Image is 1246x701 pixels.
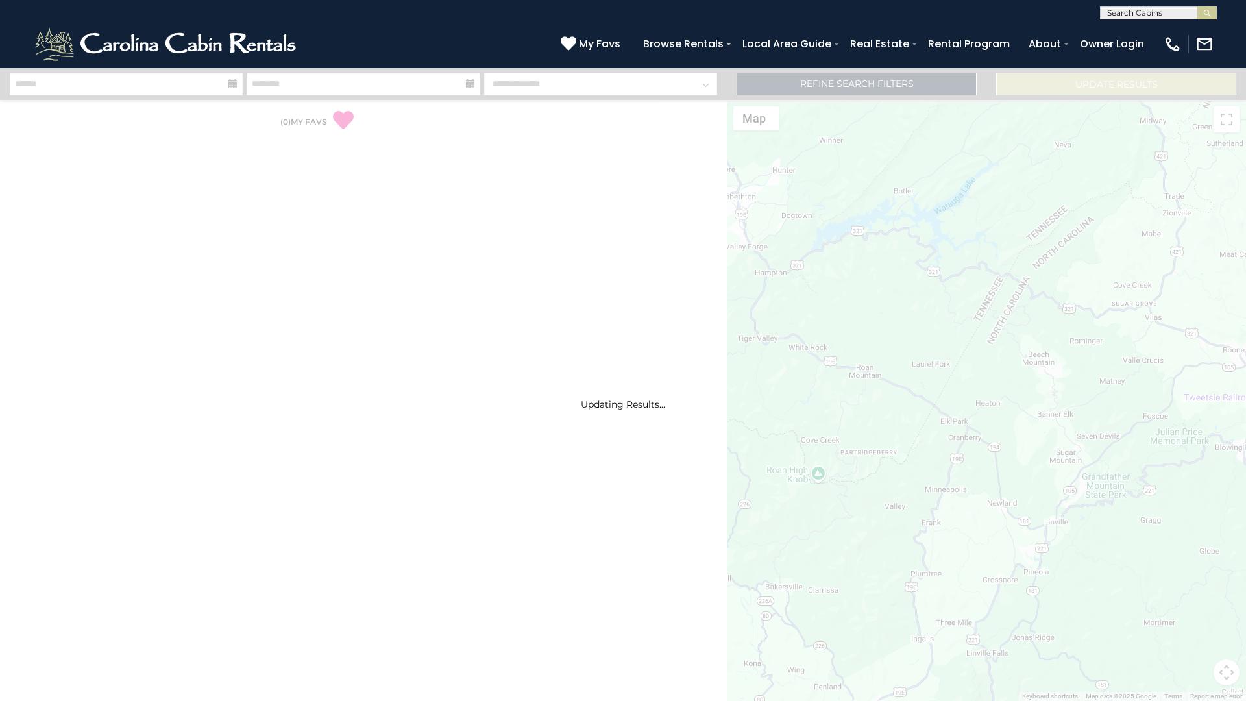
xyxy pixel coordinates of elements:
img: mail-regular-white.png [1195,35,1214,53]
img: phone-regular-white.png [1164,35,1182,53]
a: Real Estate [844,32,916,55]
a: Browse Rentals [637,32,730,55]
a: My Favs [561,36,624,53]
a: About [1022,32,1068,55]
a: Rental Program [922,32,1016,55]
a: Owner Login [1073,32,1151,55]
a: Local Area Guide [736,32,838,55]
span: My Favs [579,36,620,52]
img: White-1-2.png [32,25,302,64]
